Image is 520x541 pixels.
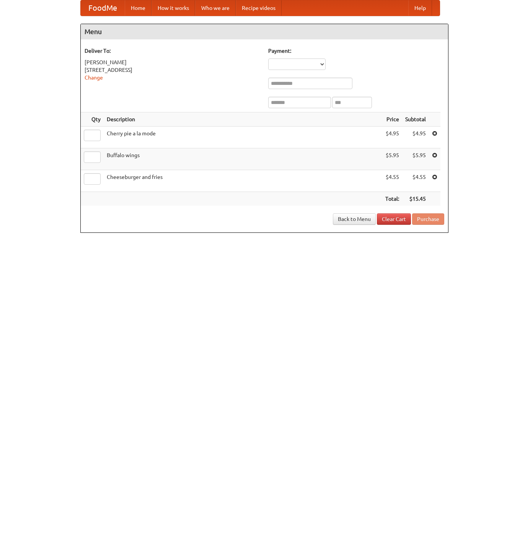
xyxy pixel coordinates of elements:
a: Change [85,75,103,81]
th: Price [382,112,402,127]
td: $4.95 [382,127,402,148]
a: FoodMe [81,0,125,16]
th: Subtotal [402,112,429,127]
td: Cherry pie a la mode [104,127,382,148]
h4: Menu [81,24,448,39]
a: Back to Menu [333,213,376,225]
a: Clear Cart [377,213,411,225]
a: Recipe videos [236,0,282,16]
a: Help [408,0,432,16]
h5: Payment: [268,47,444,55]
td: $4.55 [402,170,429,192]
h5: Deliver To: [85,47,261,55]
a: Home [125,0,152,16]
td: $5.95 [382,148,402,170]
th: Qty [81,112,104,127]
td: $4.95 [402,127,429,148]
button: Purchase [412,213,444,225]
div: [STREET_ADDRESS] [85,66,261,74]
a: Who we are [195,0,236,16]
td: Buffalo wings [104,148,382,170]
div: [PERSON_NAME] [85,58,261,66]
th: $15.45 [402,192,429,206]
td: $5.95 [402,148,429,170]
a: How it works [152,0,195,16]
td: Cheeseburger and fries [104,170,382,192]
td: $4.55 [382,170,402,192]
th: Total: [382,192,402,206]
th: Description [104,112,382,127]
